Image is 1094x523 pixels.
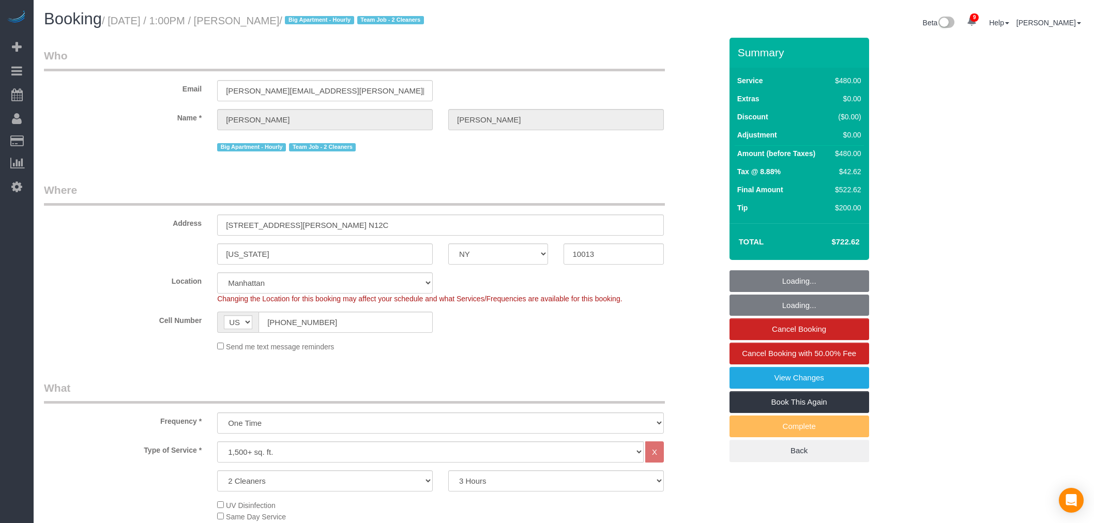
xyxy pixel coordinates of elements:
[102,15,427,26] small: / [DATE] / 1:00PM / [PERSON_NAME]
[831,130,861,140] div: $0.00
[217,295,622,303] span: Changing the Location for this booking may affect your schedule and what Services/Frequencies are...
[800,238,859,247] h4: $722.62
[36,441,209,455] label: Type of Service *
[730,318,869,340] a: Cancel Booking
[44,182,665,206] legend: Where
[1059,488,1084,513] div: Open Intercom Messenger
[217,143,286,151] span: Big Apartment - Hourly
[737,94,759,104] label: Extras
[217,243,433,265] input: City
[923,19,955,27] a: Beta
[226,501,276,510] span: UV Disinfection
[285,16,354,24] span: Big Apartment - Hourly
[737,112,768,122] label: Discount
[937,17,954,30] img: New interface
[970,13,979,22] span: 9
[289,143,356,151] span: Team Job - 2 Cleaners
[217,109,433,130] input: First Name
[259,312,433,333] input: Cell Number
[831,203,861,213] div: $200.00
[217,80,433,101] input: Email
[44,10,102,28] span: Booking
[36,412,209,426] label: Frequency *
[739,237,764,246] strong: Total
[36,80,209,94] label: Email
[730,391,869,413] a: Book This Again
[737,148,815,159] label: Amount (before Taxes)
[730,343,869,364] a: Cancel Booking with 50.00% Fee
[357,16,424,24] span: Team Job - 2 Cleaners
[831,148,861,159] div: $480.00
[737,75,763,86] label: Service
[36,312,209,326] label: Cell Number
[1016,19,1081,27] a: [PERSON_NAME]
[36,109,209,123] label: Name *
[737,184,783,195] label: Final Amount
[730,367,869,389] a: View Changes
[6,10,27,25] img: Automaid Logo
[279,15,427,26] span: /
[44,380,665,404] legend: What
[448,109,664,130] input: Last Name
[831,184,861,195] div: $522.62
[737,203,748,213] label: Tip
[831,75,861,86] div: $480.00
[564,243,663,265] input: Zip Code
[226,343,334,351] span: Send me text message reminders
[831,166,861,177] div: $42.62
[44,48,665,71] legend: Who
[737,166,781,177] label: Tax @ 8.88%
[738,47,864,58] h3: Summary
[730,440,869,462] a: Back
[962,10,982,33] a: 9
[831,94,861,104] div: $0.00
[226,513,286,521] span: Same Day Service
[831,112,861,122] div: ($0.00)
[742,349,856,358] span: Cancel Booking with 50.00% Fee
[989,19,1009,27] a: Help
[36,214,209,228] label: Address
[36,272,209,286] label: Location
[737,130,777,140] label: Adjustment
